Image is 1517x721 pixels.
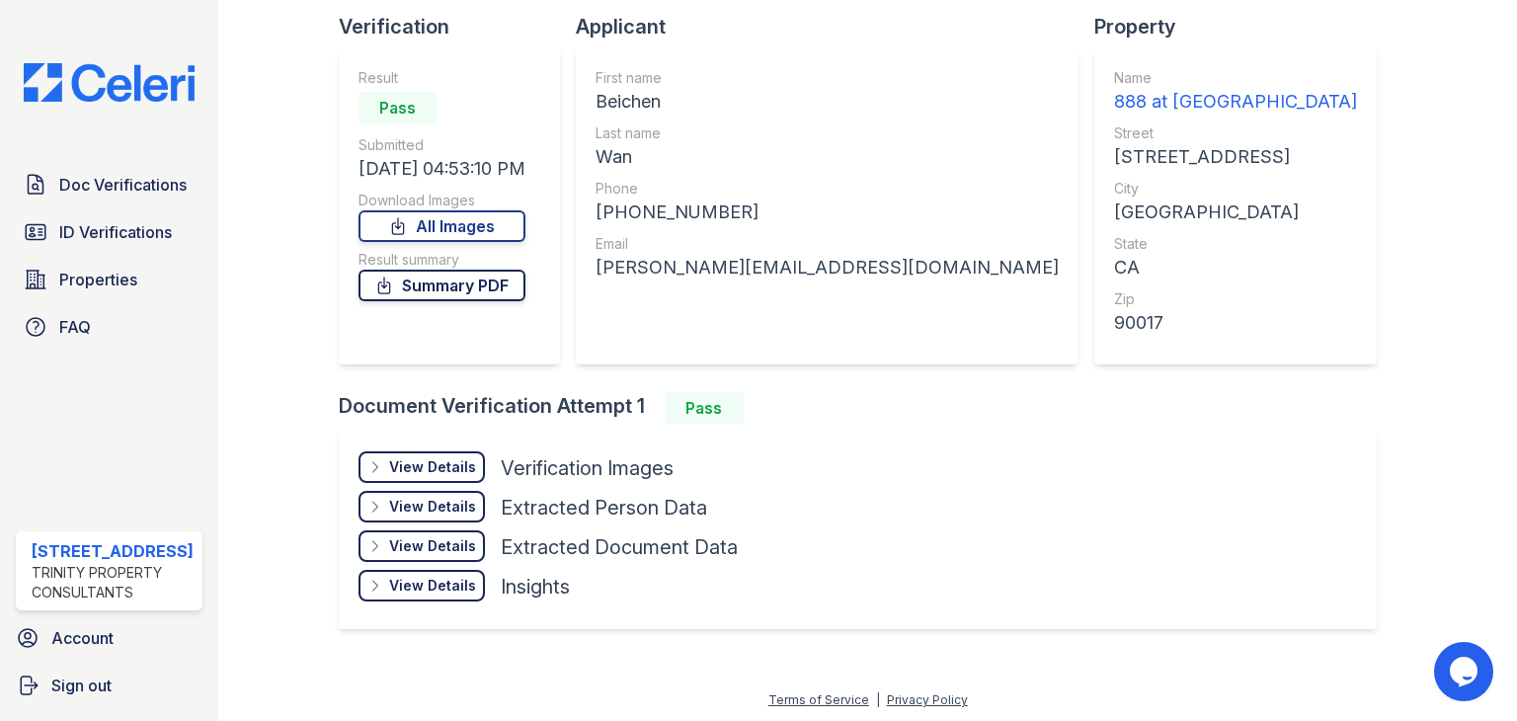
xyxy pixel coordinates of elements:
a: Summary PDF [359,270,525,301]
div: Trinity Property Consultants [32,563,195,602]
div: 90017 [1114,309,1357,337]
div: View Details [389,576,476,596]
div: Street [1114,123,1357,143]
div: Last name [596,123,1059,143]
div: First name [596,68,1059,88]
div: Insights [501,573,570,601]
a: All Images [359,210,525,242]
div: Name [1114,68,1357,88]
iframe: chat widget [1434,642,1497,701]
div: Extracted Document Data [501,533,738,561]
div: Pass [359,92,438,123]
div: City [1114,179,1357,199]
span: Properties [59,268,137,291]
div: View Details [389,497,476,517]
img: CE_Logo_Blue-a8612792a0a2168367f1c8372b55b34899dd931a85d93a1a3d3e32e68fde9ad4.png [8,63,210,102]
a: Privacy Policy [887,692,968,707]
span: Account [51,626,114,650]
span: Sign out [51,674,112,697]
div: Result [359,68,525,88]
a: Name 888 at [GEOGRAPHIC_DATA] [1114,68,1357,116]
a: Terms of Service [768,692,869,707]
div: | [876,692,880,707]
div: Pass [665,392,744,424]
span: ID Verifications [59,220,172,244]
div: Beichen [596,88,1059,116]
div: [GEOGRAPHIC_DATA] [1114,199,1357,226]
div: Extracted Person Data [501,494,707,521]
div: [DATE] 04:53:10 PM [359,155,525,183]
div: Verification [339,13,576,40]
div: Property [1094,13,1393,40]
div: [PHONE_NUMBER] [596,199,1059,226]
div: Email [596,234,1059,254]
div: View Details [389,457,476,477]
a: Account [8,618,210,658]
div: Download Images [359,191,525,210]
span: FAQ [59,315,91,339]
div: [STREET_ADDRESS] [1114,143,1357,171]
div: View Details [389,536,476,556]
a: Sign out [8,666,210,705]
div: [PERSON_NAME][EMAIL_ADDRESS][DOMAIN_NAME] [596,254,1059,281]
div: Zip [1114,289,1357,309]
div: Verification Images [501,454,674,482]
a: Doc Verifications [16,165,202,204]
div: State [1114,234,1357,254]
a: Properties [16,260,202,299]
div: Applicant [576,13,1094,40]
div: Result summary [359,250,525,270]
div: Wan [596,143,1059,171]
a: ID Verifications [16,212,202,252]
div: 888 at [GEOGRAPHIC_DATA] [1114,88,1357,116]
div: Submitted [359,135,525,155]
div: Document Verification Attempt 1 [339,392,1393,424]
div: CA [1114,254,1357,281]
div: Phone [596,179,1059,199]
span: Doc Verifications [59,173,187,197]
a: FAQ [16,307,202,347]
div: [STREET_ADDRESS] [32,539,195,563]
